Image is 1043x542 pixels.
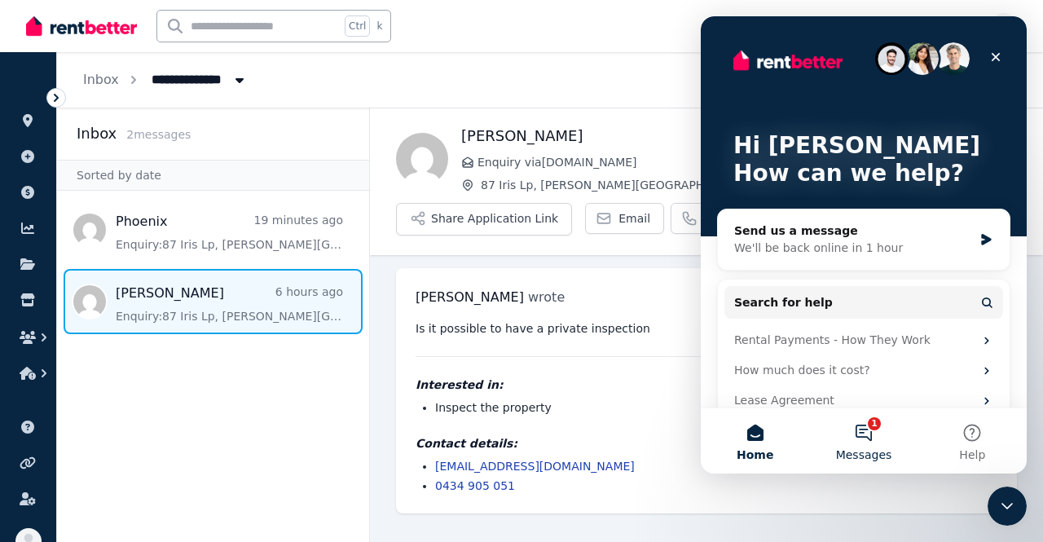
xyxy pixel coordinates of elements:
h4: Contact details: [416,435,997,452]
iframe: Intercom live chat [988,487,1027,526]
button: Share Application Link [396,203,572,236]
span: Ctrl [345,15,370,37]
nav: Breadcrumb [57,52,274,108]
a: [EMAIL_ADDRESS][DOMAIN_NAME] [435,460,635,473]
iframe: Intercom live chat [701,16,1027,474]
a: 0434 905 051 [435,479,515,492]
span: Email [618,210,650,227]
a: [PERSON_NAME]6 hours agoEnquiry:87 Iris Lp, [PERSON_NAME][GEOGRAPHIC_DATA]. [116,284,343,324]
span: 2 message s [126,128,191,141]
img: RentBetter [26,14,137,38]
span: [PERSON_NAME] [416,289,524,305]
span: Enquiry via [DOMAIN_NAME] [477,154,1017,170]
a: Email [585,203,664,234]
h4: Interested in: [416,377,997,393]
a: Phoenix19 minutes agoEnquiry:87 Iris Lp, [PERSON_NAME][GEOGRAPHIC_DATA]. [116,212,343,253]
span: k [376,20,382,33]
h2: Inbox [77,122,117,145]
nav: Message list [57,191,369,341]
img: AkarshA [396,133,448,185]
span: wrote [528,289,565,305]
a: Inbox [83,72,119,87]
h1: [PERSON_NAME] [461,125,1017,148]
span: 87 Iris Lp, [PERSON_NAME][GEOGRAPHIC_DATA] [481,177,1017,193]
a: Call [671,203,739,234]
pre: Is it possible to have a private inspection [416,320,997,337]
div: Sorted by date [57,160,369,191]
li: Inspect the property [435,399,997,416]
